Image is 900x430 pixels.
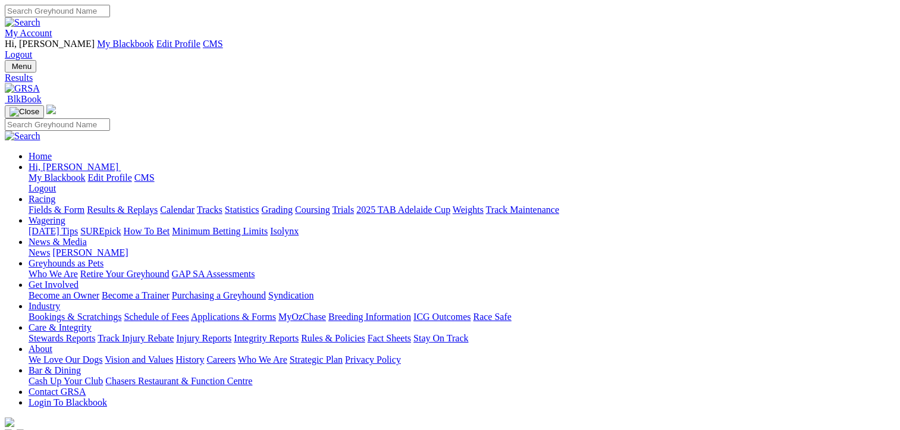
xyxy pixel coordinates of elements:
[453,205,484,215] a: Weights
[134,172,155,183] a: CMS
[29,172,86,183] a: My Blackbook
[29,290,99,300] a: Become an Owner
[29,183,56,193] a: Logout
[29,151,52,161] a: Home
[29,333,895,344] div: Care & Integrity
[5,73,895,83] a: Results
[7,94,42,104] span: BlkBook
[29,290,895,301] div: Get Involved
[88,172,132,183] a: Edit Profile
[172,290,266,300] a: Purchasing a Greyhound
[5,17,40,28] img: Search
[328,312,411,322] a: Breeding Information
[52,247,128,258] a: [PERSON_NAME]
[29,215,65,225] a: Wagering
[29,226,78,236] a: [DATE] Tips
[156,39,200,49] a: Edit Profile
[29,269,78,279] a: Who We Are
[102,290,170,300] a: Become a Trainer
[5,83,40,94] img: GRSA
[29,172,895,194] div: Hi, [PERSON_NAME]
[191,312,276,322] a: Applications & Forms
[29,376,895,387] div: Bar & Dining
[172,269,255,279] a: GAP SA Assessments
[98,333,174,343] a: Track Injury Rebate
[29,397,107,407] a: Login To Blackbook
[29,247,895,258] div: News & Media
[29,162,121,172] a: Hi, [PERSON_NAME]
[29,237,87,247] a: News & Media
[175,354,204,365] a: History
[234,333,299,343] a: Integrity Reports
[80,226,121,236] a: SUREpick
[332,205,354,215] a: Trials
[413,333,468,343] a: Stay On Track
[12,62,32,71] span: Menu
[97,39,154,49] a: My Blackbook
[5,5,110,17] input: Search
[268,290,313,300] a: Syndication
[29,162,118,172] span: Hi, [PERSON_NAME]
[368,333,411,343] a: Fact Sheets
[262,205,293,215] a: Grading
[5,118,110,131] input: Search
[160,205,195,215] a: Calendar
[356,205,450,215] a: 2025 TAB Adelaide Cup
[225,205,259,215] a: Statistics
[29,354,102,365] a: We Love Our Dogs
[5,131,40,142] img: Search
[29,344,52,354] a: About
[29,365,81,375] a: Bar & Dining
[238,354,287,365] a: Who We Are
[29,333,95,343] a: Stewards Reports
[29,312,895,322] div: Industry
[46,105,56,114] img: logo-grsa-white.png
[197,205,222,215] a: Tracks
[29,280,79,290] a: Get Involved
[105,376,252,386] a: Chasers Restaurant & Function Centre
[270,226,299,236] a: Isolynx
[29,194,55,204] a: Racing
[124,226,170,236] a: How To Bet
[290,354,343,365] a: Strategic Plan
[29,205,895,215] div: Racing
[5,28,52,38] a: My Account
[80,269,170,279] a: Retire Your Greyhound
[29,247,50,258] a: News
[29,301,60,311] a: Industry
[176,333,231,343] a: Injury Reports
[5,49,32,59] a: Logout
[29,226,895,237] div: Wagering
[5,105,44,118] button: Toggle navigation
[473,312,511,322] a: Race Safe
[413,312,471,322] a: ICG Outcomes
[301,333,365,343] a: Rules & Policies
[203,39,223,49] a: CMS
[105,354,173,365] a: Vision and Values
[29,312,121,322] a: Bookings & Scratchings
[29,376,103,386] a: Cash Up Your Club
[206,354,236,365] a: Careers
[10,107,39,117] img: Close
[29,205,84,215] a: Fields & Form
[486,205,559,215] a: Track Maintenance
[124,312,189,322] a: Schedule of Fees
[29,269,895,280] div: Greyhounds as Pets
[172,226,268,236] a: Minimum Betting Limits
[345,354,401,365] a: Privacy Policy
[295,205,330,215] a: Coursing
[5,39,95,49] span: Hi, [PERSON_NAME]
[5,418,14,427] img: logo-grsa-white.png
[29,354,895,365] div: About
[29,322,92,332] a: Care & Integrity
[5,94,42,104] a: BlkBook
[29,387,86,397] a: Contact GRSA
[87,205,158,215] a: Results & Replays
[5,39,895,60] div: My Account
[29,258,104,268] a: Greyhounds as Pets
[278,312,326,322] a: MyOzChase
[5,60,36,73] button: Toggle navigation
